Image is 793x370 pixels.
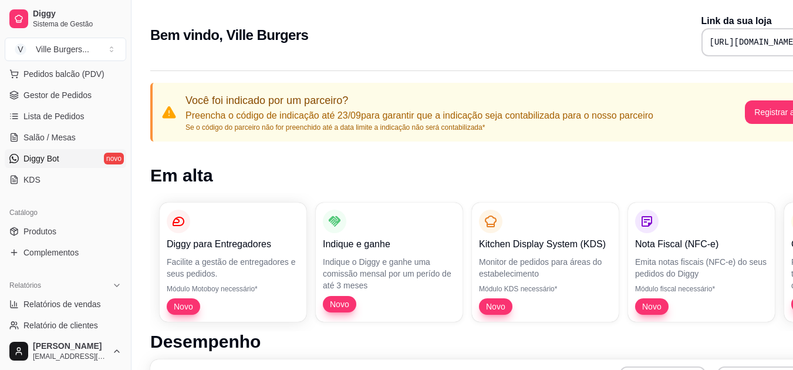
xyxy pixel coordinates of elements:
[23,319,98,331] span: Relatório de clientes
[479,256,612,280] p: Monitor de pedidos para áreas do estabelecimento
[23,132,76,143] span: Salão / Mesas
[316,203,463,322] button: Indique e ganheIndique o Diggy e ganhe uma comissão mensal por um perído de até 3 mesesNovo
[323,256,455,291] p: Indique o Diggy e ganhe uma comissão mensal por um perído de até 3 meses
[15,43,26,55] span: V
[5,222,126,241] a: Produtos
[5,316,126,335] a: Relatório de clientes
[5,128,126,147] a: Salão / Mesas
[167,284,299,294] p: Módulo Motoboy necessário*
[5,203,126,222] div: Catálogo
[169,301,198,312] span: Novo
[637,301,666,312] span: Novo
[635,237,768,251] p: Nota Fiscal (NFC-e)
[325,298,354,310] span: Novo
[167,237,299,251] p: Diggy para Entregadores
[5,5,126,33] a: DiggySistema de Gestão
[23,153,59,164] span: Diggy Bot
[33,19,122,29] span: Sistema de Gestão
[23,89,92,101] span: Gestor de Pedidos
[635,256,768,280] p: Emita notas fiscais (NFC-e) do seus pedidos do Diggy
[160,203,306,322] button: Diggy para EntregadoresFacilite a gestão de entregadores e seus pedidos.Módulo Motoboy necessário...
[635,284,768,294] p: Módulo fiscal necessário*
[23,174,41,186] span: KDS
[23,247,79,258] span: Complementos
[185,92,653,109] p: Você foi indicado por um parceiro?
[479,284,612,294] p: Módulo KDS necessário*
[5,337,126,365] button: [PERSON_NAME][EMAIL_ADDRESS][DOMAIN_NAME]
[23,226,56,237] span: Produtos
[36,43,89,55] div: Ville Burgers ...
[323,237,455,251] p: Indique e ganhe
[167,256,299,280] p: Facilite a gestão de entregadores e seus pedidos.
[5,295,126,314] a: Relatórios de vendas
[185,123,653,132] p: Se o código do parceiro não for preenchido até a data limite a indicação não será contabilizada*
[185,109,653,123] p: Preencha o código de indicação até 23/09 para garantir que a indicação seja contabilizada para o ...
[5,86,126,105] a: Gestor de Pedidos
[5,170,126,189] a: KDS
[481,301,510,312] span: Novo
[150,26,308,45] h2: Bem vindo, Ville Burgers
[5,149,126,168] a: Diggy Botnovo
[479,237,612,251] p: Kitchen Display System (KDS)
[23,298,101,310] span: Relatórios de vendas
[5,107,126,126] a: Lista de Pedidos
[33,352,107,361] span: [EMAIL_ADDRESS][DOMAIN_NAME]
[33,341,107,352] span: [PERSON_NAME]
[33,9,122,19] span: Diggy
[23,110,85,122] span: Lista de Pedidos
[5,65,126,83] button: Pedidos balcão (PDV)
[628,203,775,322] button: Nota Fiscal (NFC-e)Emita notas fiscais (NFC-e) do seus pedidos do DiggyMódulo fiscal necessário*Novo
[5,38,126,61] button: Select a team
[5,243,126,262] a: Complementos
[23,68,104,80] span: Pedidos balcão (PDV)
[9,281,41,290] span: Relatórios
[472,203,619,322] button: Kitchen Display System (KDS)Monitor de pedidos para áreas do estabelecimentoMódulo KDS necessário...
